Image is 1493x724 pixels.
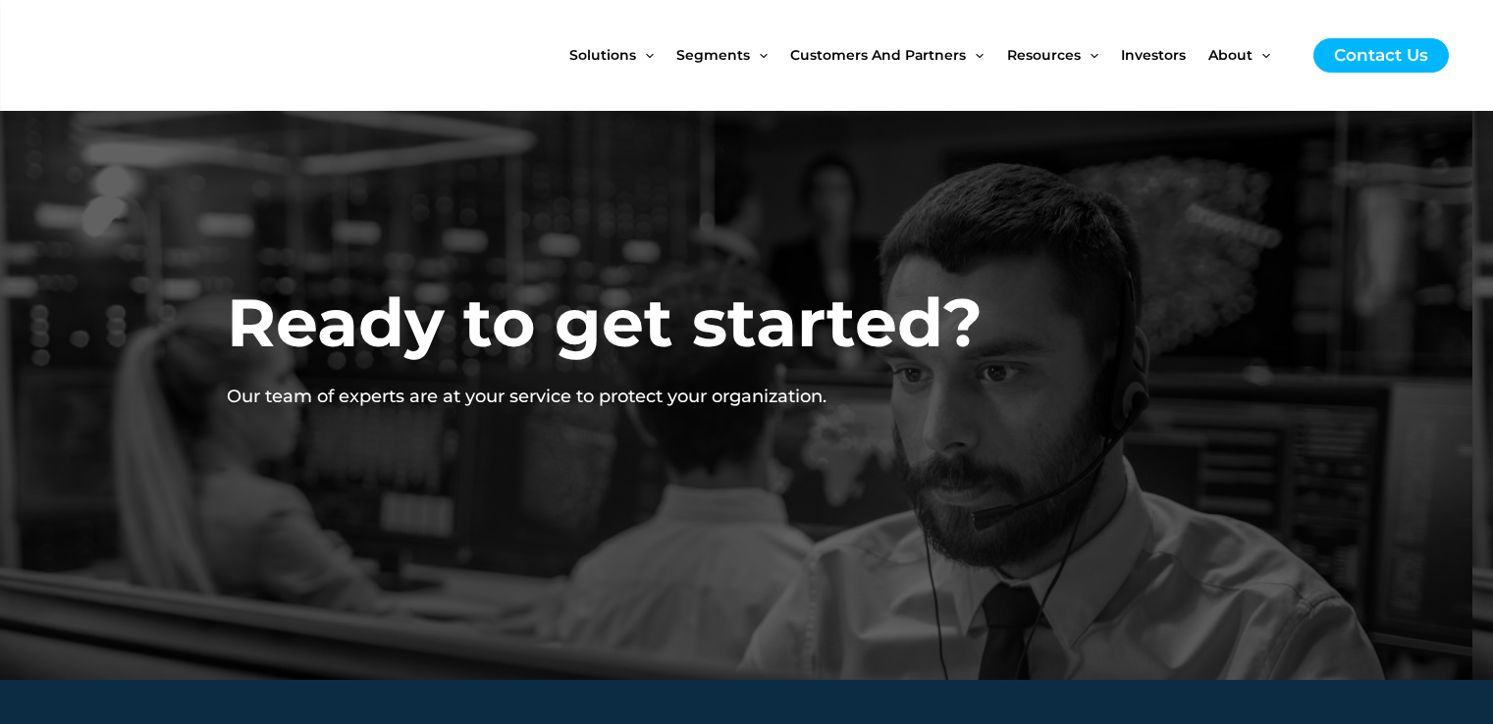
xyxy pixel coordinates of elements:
[676,14,750,96] span: Segments
[1313,38,1449,73] a: Contact Us
[569,14,1294,96] nav: Site Navigation: New Main Menu
[1121,14,1208,96] a: Investors
[790,14,966,96] span: Customers and Partners
[1208,14,1253,96] span: About
[1121,14,1186,96] span: Investors
[227,280,984,366] h2: Ready to get started?
[636,14,654,96] span: Menu Toggle
[1253,14,1270,96] span: Menu Toggle
[1007,14,1081,96] span: Resources
[35,15,271,96] img: CyberCatch
[750,14,768,96] span: Menu Toggle
[1081,14,1098,96] span: Menu Toggle
[569,14,636,96] span: Solutions
[966,14,984,96] span: Menu Toggle
[227,385,984,409] p: Our team of experts are at your service to protect your organization.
